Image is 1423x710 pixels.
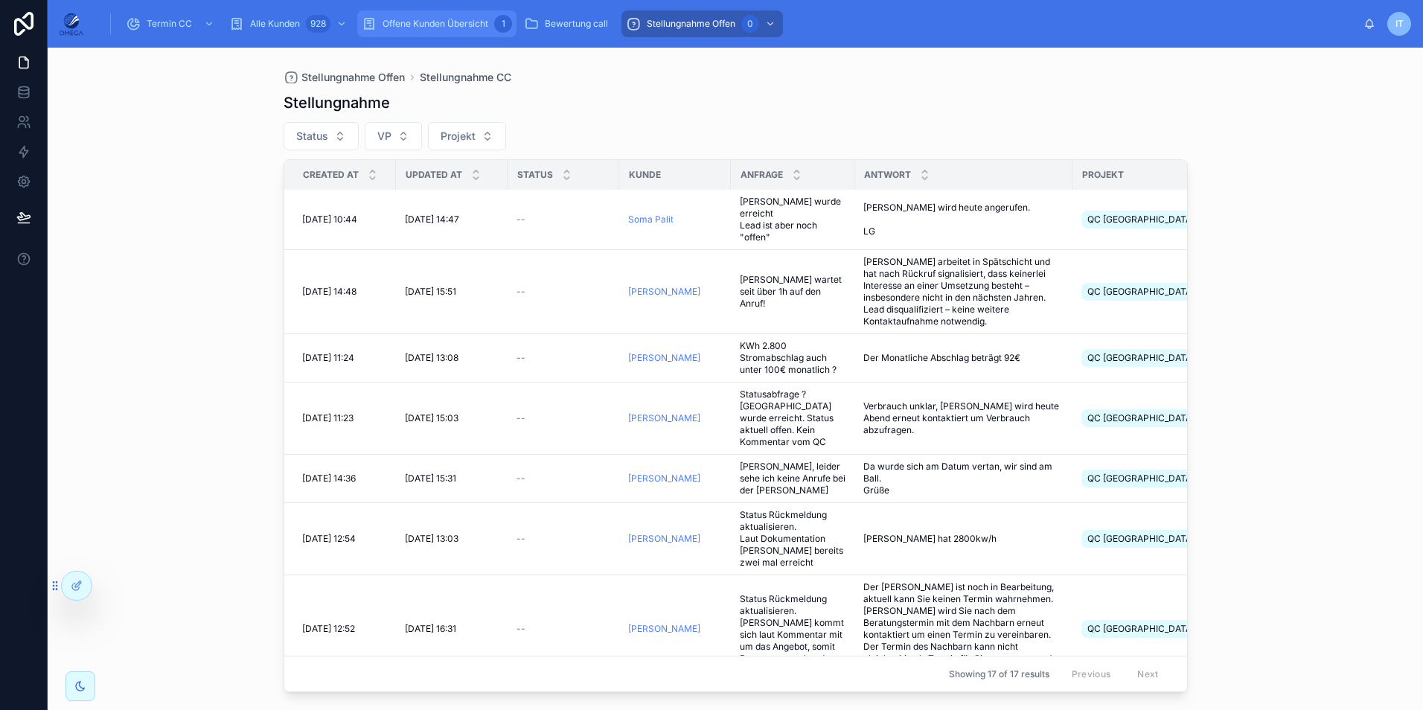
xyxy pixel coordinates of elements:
span: [PERSON_NAME] wurde erreicht Lead ist aber noch "offen" [740,196,845,243]
span: [DATE] 14:48 [302,286,356,298]
a: Stellungnahme CC [420,70,511,85]
h1: Stellungnahme [284,92,390,113]
span: Showing 17 of 17 results [949,668,1049,680]
span: Verbrauch unklar, [PERSON_NAME] wird heute Abend erneut kontaktiert um Verbrauch abzufragen. [863,400,1064,436]
span: Der Monatliche Abschlag beträgt 92€ [863,352,1020,364]
div: 0 [741,15,759,33]
span: Projekt [441,129,476,144]
span: -- [517,473,525,484]
a: [PERSON_NAME] [628,286,700,298]
span: Stellungnahme Offen [647,18,735,30]
span: [DATE] 11:24 [302,352,354,364]
a: [PERSON_NAME] [628,623,700,635]
a: [PERSON_NAME] [628,473,700,484]
a: [PERSON_NAME] [628,412,700,424]
span: IT [1395,18,1404,30]
span: Bewertung call [545,18,608,30]
span: QC [GEOGRAPHIC_DATA] [1087,286,1195,298]
span: Der [PERSON_NAME] ist noch in Bearbeitung, aktuell kann Sie keinen Termin wahrnehmen. [PERSON_NAM... [863,581,1064,677]
span: [DATE] 14:47 [405,214,459,226]
button: Select Button [365,122,422,150]
a: Offene Kunden Übersicht1 [357,10,517,37]
a: Bewertung call [519,10,618,37]
span: [DATE] 13:08 [405,352,458,364]
span: Da wurde sich am Datum vertan, wir sind am Ball. Grüße [863,461,1064,496]
span: [DATE] 10:44 [302,214,357,226]
span: QC [GEOGRAPHIC_DATA] (Süd) [1087,352,1219,364]
div: 928 [306,15,330,33]
span: Projekt [1082,169,1124,181]
span: -- [517,286,525,298]
div: scrollable content [95,7,1363,40]
span: [DATE] 15:51 [405,286,456,298]
span: Offene Kunden Übersicht [383,18,488,30]
span: [PERSON_NAME] hat 2800kw/h [863,533,997,545]
span: -- [517,533,525,545]
a: Soma Palit [628,214,674,226]
span: QC [GEOGRAPHIC_DATA] [1087,214,1195,226]
span: Kunde [629,169,661,181]
span: Status [517,169,553,181]
button: Select Button [284,122,359,150]
span: Anfrage [741,169,783,181]
span: QC [GEOGRAPHIC_DATA] (Süd) [1087,623,1219,635]
span: Alle Kunden [250,18,300,30]
span: [DATE] 11:23 [302,412,354,424]
span: Created at [303,169,359,181]
span: -- [517,214,525,226]
span: [DATE] 15:03 [405,412,458,424]
span: [PERSON_NAME] wartet seit über 1h auf den Anruf! [740,274,845,310]
button: Select Button [428,122,506,150]
a: Alle Kunden928 [225,10,354,37]
a: Stellungnahme Offen [284,70,405,85]
span: [PERSON_NAME] wird heute angerufen. LG [863,202,1044,237]
span: [DATE] 12:52 [302,623,355,635]
span: [PERSON_NAME] arbeitet in Spätschicht und hat nach Rückruf signalisiert, dass keinerlei Interesse... [863,256,1064,327]
span: -- [517,623,525,635]
span: [DATE] 16:31 [405,623,456,635]
a: Stellungnahme Offen0 [621,10,783,37]
span: Status Rückmeldung aktualisieren. Laut Dokumentation [PERSON_NAME] bereits zwei mal erreicht [740,509,845,569]
span: QC [GEOGRAPHIC_DATA] [1087,473,1195,484]
span: Status [296,129,328,144]
span: -- [517,352,525,364]
span: [PERSON_NAME], leider sehe ich keine Anrufe bei der [PERSON_NAME] [740,461,845,496]
span: [DATE] 12:54 [302,533,356,545]
a: [PERSON_NAME] [628,352,700,364]
span: [DATE] 14:36 [302,473,356,484]
a: Termin CC [121,10,222,37]
span: [DATE] 13:03 [405,533,458,545]
div: 1 [494,15,512,33]
span: QC [GEOGRAPHIC_DATA] (Süd) [1087,533,1219,545]
a: [PERSON_NAME] [628,533,700,545]
span: -- [517,412,525,424]
span: Updated at [406,169,462,181]
span: KWh 2.800 Stromabschlag auch unter 100€ monatlich ? [740,340,845,376]
span: Statusabfrage ? [GEOGRAPHIC_DATA] wurde erreicht. Status aktuell offen. Kein Kommentar vom QC [740,388,845,448]
span: Termin CC [147,18,192,30]
img: App logo [60,12,83,36]
span: [DATE] 15:31 [405,473,456,484]
span: Stellungnahme Offen [301,70,405,85]
span: Status Rückmeldung aktualisieren. [PERSON_NAME] kommt sich laut Kommentar mit um das Angebot, som... [740,593,845,665]
span: Antwort [864,169,911,181]
span: QC [GEOGRAPHIC_DATA] (Süd) [1087,412,1219,424]
span: VP [377,129,391,144]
